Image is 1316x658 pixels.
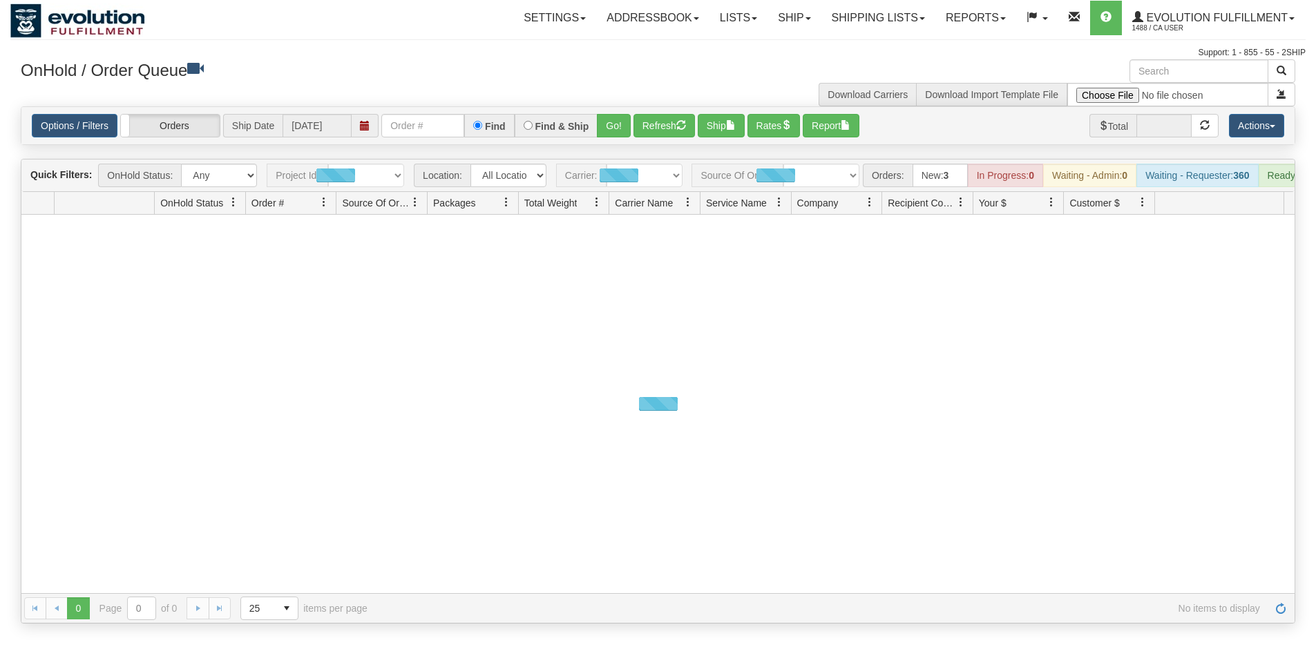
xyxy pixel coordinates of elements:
[160,196,223,210] span: OnHold Status
[1229,114,1284,137] button: Actions
[747,114,801,137] button: Rates
[21,59,648,79] h3: OnHold / Order Queue
[98,164,181,187] span: OnHold Status:
[387,603,1260,614] span: No items to display
[676,191,700,214] a: Carrier Name filter column settings
[1067,83,1268,106] input: Import
[596,1,709,35] a: Addressbook
[67,597,89,619] span: Page 0
[888,196,955,210] span: Recipient Country
[276,597,298,619] span: select
[949,191,973,214] a: Recipient Country filter column settings
[913,164,968,187] div: New:
[1136,164,1258,187] div: Waiting - Requester:
[597,114,631,137] button: Go!
[495,191,518,214] a: Packages filter column settings
[1132,21,1236,35] span: 1488 / CA User
[767,191,791,214] a: Service Name filter column settings
[828,89,908,100] a: Download Carriers
[433,196,475,210] span: Packages
[1129,59,1268,83] input: Search
[1122,1,1305,35] a: Evolution Fulfillment 1488 / CA User
[706,196,767,210] span: Service Name
[1089,114,1137,137] span: Total
[251,196,284,210] span: Order #
[21,159,1295,192] div: grid toolbar
[1122,170,1127,181] strong: 0
[698,114,745,137] button: Ship
[1284,258,1315,399] iframe: chat widget
[121,115,220,137] label: Orders
[513,1,596,35] a: Settings
[968,164,1043,187] div: In Progress:
[1143,12,1288,23] span: Evolution Fulfillment
[585,191,609,214] a: Total Weight filter column settings
[858,191,881,214] a: Company filter column settings
[403,191,427,214] a: Source Of Order filter column settings
[485,122,506,131] label: Find
[1069,196,1119,210] span: Customer $
[342,196,410,210] span: Source Of Order
[10,3,145,38] img: logo1488.jpg
[925,89,1058,100] a: Download Import Template File
[312,191,336,214] a: Order # filter column settings
[709,1,767,35] a: Lists
[414,164,470,187] span: Location:
[381,114,464,137] input: Order #
[797,196,839,210] span: Company
[99,597,178,620] span: Page of 0
[821,1,935,35] a: Shipping lists
[240,597,368,620] span: items per page
[935,1,1016,35] a: Reports
[615,196,673,210] span: Carrier Name
[222,191,245,214] a: OnHold Status filter column settings
[30,168,92,182] label: Quick Filters:
[803,114,859,137] button: Report
[1270,597,1292,619] a: Refresh
[1268,59,1295,83] button: Search
[249,601,267,615] span: 25
[944,170,949,181] strong: 3
[1040,191,1063,214] a: Your $ filter column settings
[633,114,695,137] button: Refresh
[767,1,821,35] a: Ship
[535,122,589,131] label: Find & Ship
[240,597,298,620] span: Page sizes drop down
[1131,191,1154,214] a: Customer $ filter column settings
[223,114,283,137] span: Ship Date
[524,196,578,210] span: Total Weight
[1043,164,1136,187] div: Waiting - Admin:
[10,47,1306,59] div: Support: 1 - 855 - 55 - 2SHIP
[32,114,117,137] a: Options / Filters
[979,196,1007,210] span: Your $
[1233,170,1249,181] strong: 360
[863,164,913,187] span: Orders:
[1029,170,1034,181] strong: 0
